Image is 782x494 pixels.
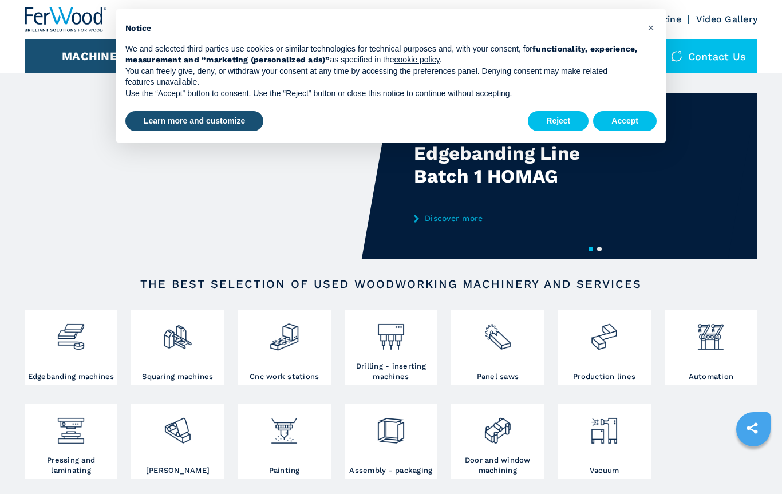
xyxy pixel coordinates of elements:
[163,407,193,446] img: levigatrici_2.png
[483,407,513,446] img: lavorazione_porte_finestre_2.png
[238,310,331,385] a: Cnc work stations
[414,214,638,223] a: Discover more
[573,372,635,382] h3: Production lines
[25,7,107,32] img: Ferwood
[28,372,114,382] h3: Edgebanding machines
[477,372,519,382] h3: Panel saws
[125,23,638,34] h2: Notice
[451,310,544,385] a: Panel saws
[125,44,638,66] p: We and selected third parties use cookies or similar technologies for technical purposes and, wit...
[659,39,758,73] div: Contact us
[528,111,589,132] button: Reject
[589,247,593,251] button: 1
[142,372,213,382] h3: Squaring machines
[642,18,660,37] button: Close this notice
[61,277,721,291] h2: The best selection of used woodworking machinery and services
[131,404,224,479] a: [PERSON_NAME]
[131,310,224,385] a: Squaring machines
[597,247,602,251] button: 2
[25,404,117,479] a: Pressing and laminating
[665,310,757,385] a: Automation
[696,14,757,25] a: Video Gallery
[125,111,263,132] button: Learn more and customize
[125,66,638,88] p: You can freely give, deny, or withdraw your consent at any time by accessing the preferences pane...
[589,407,619,446] img: aspirazione_1.png
[25,310,117,385] a: Edgebanding machines
[394,55,440,64] a: cookie policy
[347,361,435,382] h3: Drilling - inserting machines
[349,465,432,476] h3: Assembly - packaging
[56,407,86,446] img: pressa-strettoia.png
[696,313,726,352] img: automazione.png
[125,44,638,65] strong: functionality, experience, measurement and “marketing (personalized ads)”
[483,313,513,352] img: sezionatrici_2.png
[250,372,319,382] h3: Cnc work stations
[125,88,638,100] p: Use the “Accept” button to consent. Use the “Reject” button or close this notice to continue with...
[454,455,541,476] h3: Door and window machining
[376,313,406,352] img: foratrici_inseritrici_2.png
[269,313,299,352] img: centro_di_lavoro_cnc_2.png
[376,407,406,446] img: montaggio_imballaggio_2.png
[27,455,114,476] h3: Pressing and laminating
[163,313,193,352] img: squadratrici_2.png
[56,313,86,352] img: bordatrici_1.png
[269,407,299,446] img: verniciatura_1.png
[589,313,619,352] img: linee_di_produzione_2.png
[647,21,654,34] span: ×
[738,414,767,442] a: sharethis
[238,404,331,479] a: Painting
[345,404,437,479] a: Assembly - packaging
[593,111,657,132] button: Accept
[558,404,650,479] a: Vacuum
[671,50,682,62] img: Contact us
[269,465,300,476] h3: Painting
[345,310,437,385] a: Drilling - inserting machines
[689,372,734,382] h3: Automation
[590,465,619,476] h3: Vacuum
[62,49,125,63] button: Machines
[25,93,391,259] video: Your browser does not support the video tag.
[558,310,650,385] a: Production lines
[146,465,210,476] h3: [PERSON_NAME]
[451,404,544,479] a: Door and window machining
